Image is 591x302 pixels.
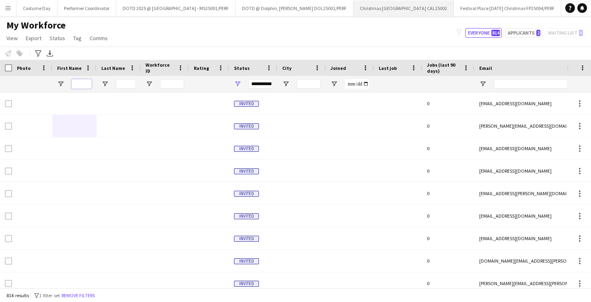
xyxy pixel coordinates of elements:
[160,79,184,89] input: Workforce ID Filter Input
[101,65,125,71] span: Last Name
[297,79,321,89] input: City Filter Input
[479,80,486,88] button: Open Filter Menu
[23,33,45,43] a: Export
[234,123,259,129] span: Invited
[5,100,12,107] input: Row Selection is disabled for this row (unchecked)
[6,35,18,42] span: View
[39,292,60,298] span: 1 filter set
[427,62,460,74] span: Jobs (last 90 days)
[282,80,289,88] button: Open Filter Menu
[57,80,64,88] button: Open Filter Menu
[90,35,108,42] span: Comms
[491,30,500,36] span: 814
[73,35,82,42] span: Tag
[146,62,174,74] span: Workforce ID
[465,28,502,38] button: Everyone814
[5,257,12,265] input: Row Selection is disabled for this row (unchecked)
[70,33,85,43] a: Tag
[5,145,12,152] input: Row Selection is disabled for this row (unchecked)
[33,49,43,58] app-action-btn: Advanced filters
[234,65,250,71] span: Status
[454,0,561,16] button: Festival Place [DATE] Christmas FP25004/PERF
[116,0,236,16] button: DOTD 2025 @ [GEOGRAPHIC_DATA] - MS25001/PERF
[536,30,540,36] span: 2
[505,28,542,38] button: Applicants2
[422,205,474,227] div: 0
[234,281,259,287] span: Invited
[234,191,259,197] span: Invited
[422,227,474,249] div: 0
[146,80,153,88] button: Open Filter Menu
[194,65,209,71] span: Rating
[86,33,111,43] a: Comms
[45,49,55,58] app-action-btn: Export XLSX
[234,146,259,152] span: Invited
[72,79,92,89] input: First Name Filter Input
[422,137,474,159] div: 0
[234,80,241,88] button: Open Filter Menu
[379,65,397,71] span: Last job
[330,65,346,71] span: Joined
[57,0,116,16] button: Performer Coordinator
[5,212,12,220] input: Row Selection is disabled for this row (unchecked)
[234,101,259,107] span: Invited
[5,235,12,242] input: Row Selection is disabled for this row (unchecked)
[16,0,57,16] button: Costume Day
[422,92,474,114] div: 0
[60,291,96,300] button: Remove filters
[3,33,21,43] a: View
[234,168,259,174] span: Invited
[116,79,136,89] input: Last Name Filter Input
[479,65,492,71] span: Email
[353,0,454,16] button: Christmas [GEOGRAPHIC_DATA] CAL25002
[5,167,12,175] input: Row Selection is disabled for this row (unchecked)
[46,33,68,43] a: Status
[422,250,474,272] div: 0
[6,19,66,31] span: My Workforce
[234,258,259,264] span: Invited
[330,80,338,88] button: Open Filter Menu
[236,0,353,16] button: DOTD @ Dolphin, [PERSON_NAME] DOL25001/PERF
[234,236,259,242] span: Invited
[422,115,474,137] div: 0
[101,80,109,88] button: Open Filter Menu
[57,65,82,71] span: First Name
[17,65,31,71] span: Photo
[234,213,259,219] span: Invited
[5,280,12,287] input: Row Selection is disabled for this row (unchecked)
[422,182,474,204] div: 0
[5,122,12,130] input: Row Selection is disabled for this row (unchecked)
[422,272,474,294] div: 0
[5,190,12,197] input: Row Selection is disabled for this row (unchecked)
[26,35,41,42] span: Export
[49,35,65,42] span: Status
[345,79,369,89] input: Joined Filter Input
[422,160,474,182] div: 0
[282,65,291,71] span: City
